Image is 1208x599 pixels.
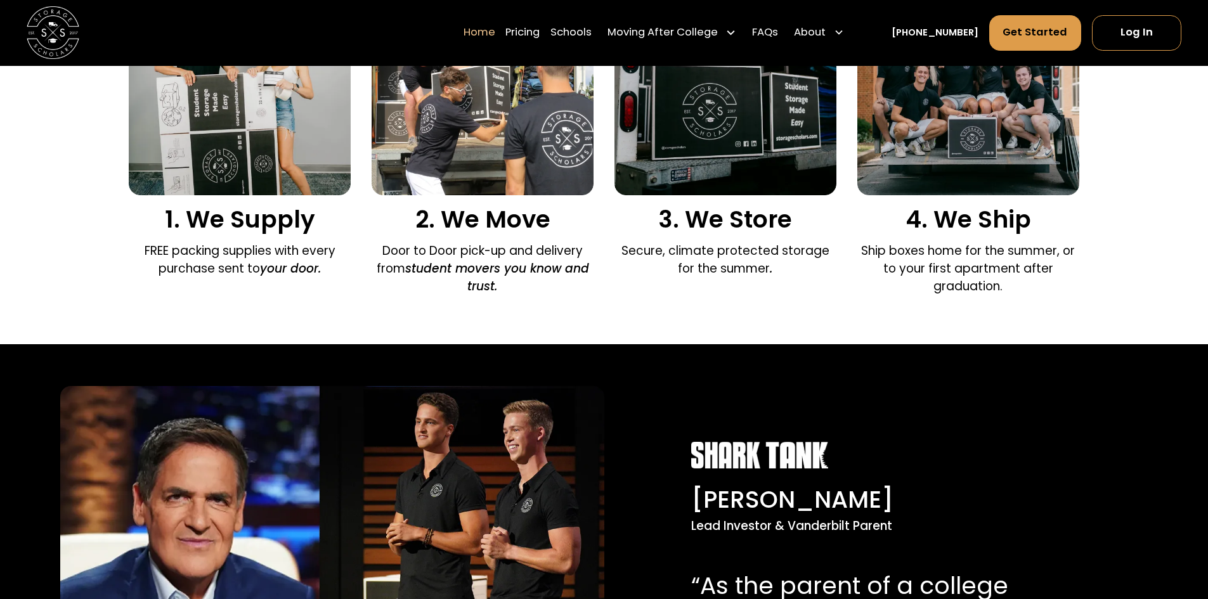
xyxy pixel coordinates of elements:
[789,15,850,51] div: About
[505,15,540,51] a: Pricing
[550,15,592,51] a: Schools
[691,517,1082,535] div: Lead Investor & Vanderbilt Parent
[602,15,742,51] div: Moving After College
[989,15,1082,51] a: Get Started
[857,205,1079,234] h3: 4. We Ship
[129,205,351,234] h3: 1. We Supply
[607,25,718,41] div: Moving After College
[794,25,826,41] div: About
[1092,15,1181,51] a: Log In
[372,205,594,234] h3: 2. We Move
[27,6,79,59] img: Storage Scholars main logo
[129,242,351,278] p: FREE packing supplies with every purchase sent to
[691,442,828,468] img: Shark Tank white logo.
[260,260,321,277] em: your door.
[691,482,1082,517] div: [PERSON_NAME]
[614,205,836,234] h3: 3. We Store
[405,260,589,295] em: student movers you know and trust.
[372,242,594,295] p: Door to Door pick-up and delivery from
[752,15,778,51] a: FAQs
[770,260,773,277] em: .
[27,6,79,59] a: home
[892,26,978,40] a: [PHONE_NUMBER]
[857,242,1079,295] p: Ship boxes home for the summer, or to your first apartment after graduation.
[464,15,495,51] a: Home
[614,242,836,278] p: Secure, climate protected storage for the summer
